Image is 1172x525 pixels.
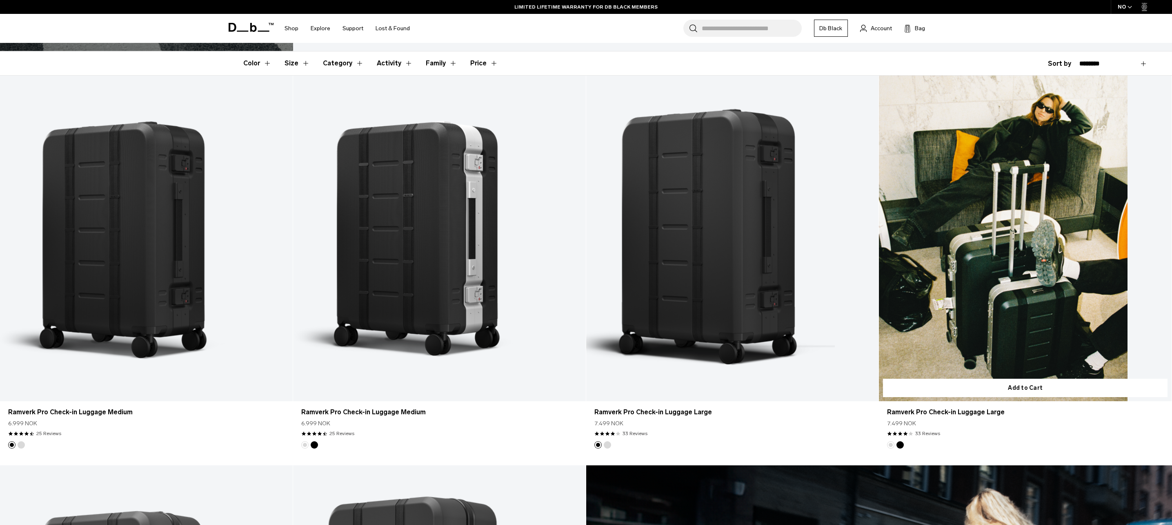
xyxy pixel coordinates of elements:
a: Ramverk Pro Check-in Luggage Large [586,76,879,401]
span: 6.999 NOK [8,419,37,428]
a: 25 reviews [329,430,354,437]
a: Ramverk Pro Check-in Luggage Medium [8,407,285,417]
a: Shop [285,14,298,43]
button: Silver [887,441,894,449]
a: LIMITED LIFETIME WARRANTY FOR DB BLACK MEMBERS [514,3,658,11]
span: 7.499 NOK [887,419,916,428]
a: Explore [311,14,330,43]
a: Lost & Found [376,14,410,43]
button: Toggle Filter [323,51,364,75]
button: Black Out [311,441,318,449]
a: Ramverk Pro Check-in Luggage Large [879,76,1172,401]
button: Silver [604,441,611,449]
a: Support [342,14,363,43]
span: Bag [915,24,925,33]
a: 33 reviews [915,430,940,437]
button: Toggle Filter [243,51,271,75]
a: Db Black [814,20,848,37]
span: Account [871,24,892,33]
button: Silver [301,441,309,449]
button: Toggle Filter [426,51,457,75]
button: Silver [18,441,25,449]
button: Black Out [594,441,602,449]
a: Ramverk Pro Check-in Luggage Large [887,407,1163,417]
a: Ramverk Pro Check-in Luggage Medium [301,407,578,417]
a: Ramverk Pro Check-in Luggage Medium [293,76,586,401]
a: Account [860,23,892,33]
button: Black Out [8,441,16,449]
button: Toggle Filter [285,51,310,75]
button: Bag [904,23,925,33]
a: 33 reviews [623,430,647,437]
nav: Main Navigation [278,14,416,43]
button: Toggle Filter [377,51,413,75]
button: Black Out [896,441,904,449]
a: 25 reviews [36,430,61,437]
span: 6.999 NOK [301,419,330,428]
a: Ramverk Pro Check-in Luggage Large [594,407,871,417]
button: Add to Cart [883,379,1168,397]
button: Toggle Price [470,51,498,75]
span: 7.499 NOK [594,419,623,428]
